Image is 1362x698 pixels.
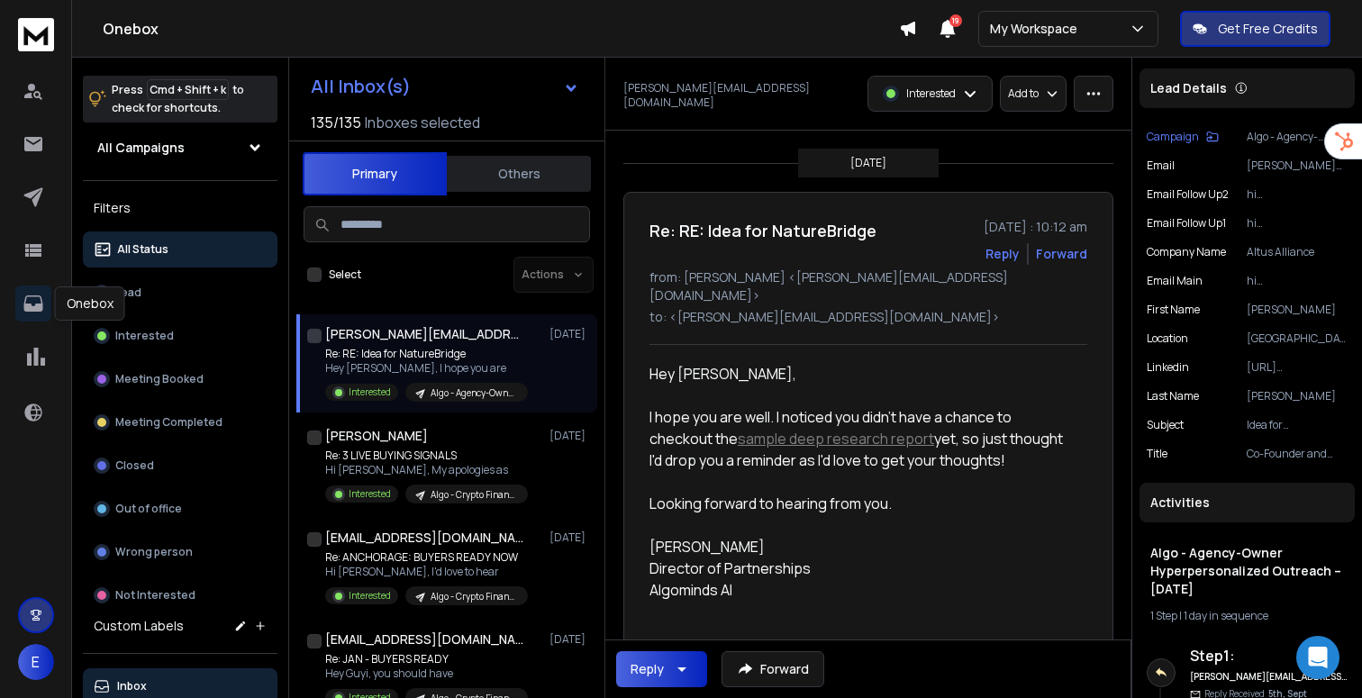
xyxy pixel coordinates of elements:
p: Not Interested [115,588,195,603]
button: All Inbox(s) [296,68,594,104]
p: Last Name [1147,389,1199,403]
p: Interested [906,86,956,101]
button: Forward [722,651,824,687]
p: Hi [PERSON_NAME], I'd love to hear [325,565,528,579]
button: Lead [83,275,277,311]
h1: All Campaigns [97,139,185,157]
h3: Filters [83,195,277,221]
span: Cmd + Shift + k [147,79,229,100]
p: [DATE] [549,632,590,647]
h6: Step 1 : [1190,645,1348,666]
p: Email Follow Up2 [1147,187,1229,202]
p: Meeting Completed [115,415,222,430]
h1: [EMAIL_ADDRESS][DOMAIN_NAME] +1 [325,529,523,547]
button: Meeting Completed [83,404,277,440]
p: Hey Guyi, you should have [325,666,528,681]
p: Co-Founder and Managing Partner [1247,447,1348,461]
p: [PERSON_NAME] [1247,389,1348,403]
p: Meeting Booked [115,372,204,386]
p: Campaign [1147,130,1199,144]
div: Hey [PERSON_NAME], [649,363,1073,385]
p: [GEOGRAPHIC_DATA], [US_STATE], [GEOGRAPHIC_DATA] [1247,331,1348,346]
button: All Campaigns [83,130,277,166]
p: Interested [349,589,391,603]
p: Get Free Credits [1218,20,1318,38]
button: E [18,644,54,680]
p: Altus Alliance [1247,245,1348,259]
p: Closed [115,458,154,473]
p: Interested [349,385,391,399]
h3: Inboxes selected [365,112,480,133]
div: I hope you are well. I noticed you didn't have a chance to checkout the yet, so just thought I'd ... [649,406,1073,471]
p: [DATE] : 10:12 am [984,218,1087,236]
h1: [EMAIL_ADDRESS][DOMAIN_NAME] +1 [325,630,523,648]
span: 1 Step [1150,608,1177,623]
div: Looking forward to hearing from you. [649,493,1073,514]
button: Reply [616,651,707,687]
h1: [PERSON_NAME] [325,427,428,445]
p: [DATE] [549,530,590,545]
p: Algo - Agency-Owner Hyperpersonalized Outreach – [DATE] [1247,130,1348,144]
p: Re: RE: Idea for NatureBridge [325,347,528,361]
p: Wrong person [115,545,193,559]
h3: Custom Labels [94,617,184,635]
button: Reply [985,245,1020,263]
p: hi [PERSON_NAME], your board role at NatureBridge stood out, and your NOLS ties make the mission ... [1247,274,1348,288]
p: Lead Details [1150,79,1227,97]
p: Email [1147,159,1175,173]
p: All Status [117,242,168,257]
h1: All Inbox(s) [311,77,411,95]
p: Interested [349,487,391,501]
p: to: <[PERSON_NAME][EMAIL_ADDRESS][DOMAIN_NAME]> [649,308,1087,326]
button: Get Free Credits [1180,11,1330,47]
span: 19 [949,14,962,27]
div: | [1150,609,1344,623]
p: Company Name [1147,245,1226,259]
button: Others [447,154,591,194]
p: Algo - Crypto Financial Services [431,590,517,603]
p: Idea for NatureBridge [1247,418,1348,432]
p: Re: 3 LIVE BUYING SIGNALS [325,449,528,463]
h1: [PERSON_NAME][EMAIL_ADDRESS][DOMAIN_NAME] [325,325,523,343]
h6: [PERSON_NAME][EMAIL_ADDRESS][DOMAIN_NAME] [1190,670,1348,684]
p: Algo - Crypto Financial Services [431,488,517,502]
span: 1 day in sequence [1184,608,1268,623]
p: [DATE] [850,156,886,170]
p: from: [PERSON_NAME] <[PERSON_NAME][EMAIL_ADDRESS][DOMAIN_NAME]> [649,268,1087,304]
p: Re: JAN - BUYERS READY [325,652,528,666]
p: title [1147,447,1167,461]
p: [PERSON_NAME][EMAIL_ADDRESS][DOMAIN_NAME] [1247,159,1348,173]
div: Open Intercom Messenger [1296,636,1339,679]
div: Forward [1036,245,1087,263]
p: Hey [PERSON_NAME], I hope you are [325,361,528,376]
button: Meeting Booked [83,361,277,397]
p: Email Main [1147,274,1203,288]
button: All Status [83,231,277,267]
p: Interested [115,329,174,343]
button: Closed [83,448,277,484]
button: Primary [303,152,447,195]
p: First Name [1147,303,1200,317]
p: Inbox [117,679,147,693]
p: Algo - Agency-Owner Hyperpersonalized Outreach – [DATE] [431,386,517,400]
p: linkedin [1147,360,1189,375]
div: Activities [1140,483,1355,522]
p: hi [PERSON_NAME], last quick note. timing seems good: • hiring a corporate sponsorships director ... [1247,187,1348,202]
p: [DATE] [549,327,590,341]
p: Add to [1008,86,1039,101]
p: My Workspace [990,20,1085,38]
div: [PERSON_NAME] [649,536,1073,557]
p: Re: ANCHORAGE: BUYERS READY NOW [325,550,528,565]
button: Campaign [1147,130,1219,144]
button: Out of office [83,491,277,527]
p: location [1147,331,1188,346]
h1: Algo - Agency-Owner Hyperpersonalized Outreach – [DATE] [1150,544,1344,598]
img: logo [18,18,54,51]
button: Not Interested [83,577,277,613]
p: [URL][DOMAIN_NAME] [1247,360,1348,375]
div: Algominds AI [649,579,1073,601]
p: Subject [1147,418,1184,432]
button: Interested [83,318,277,354]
